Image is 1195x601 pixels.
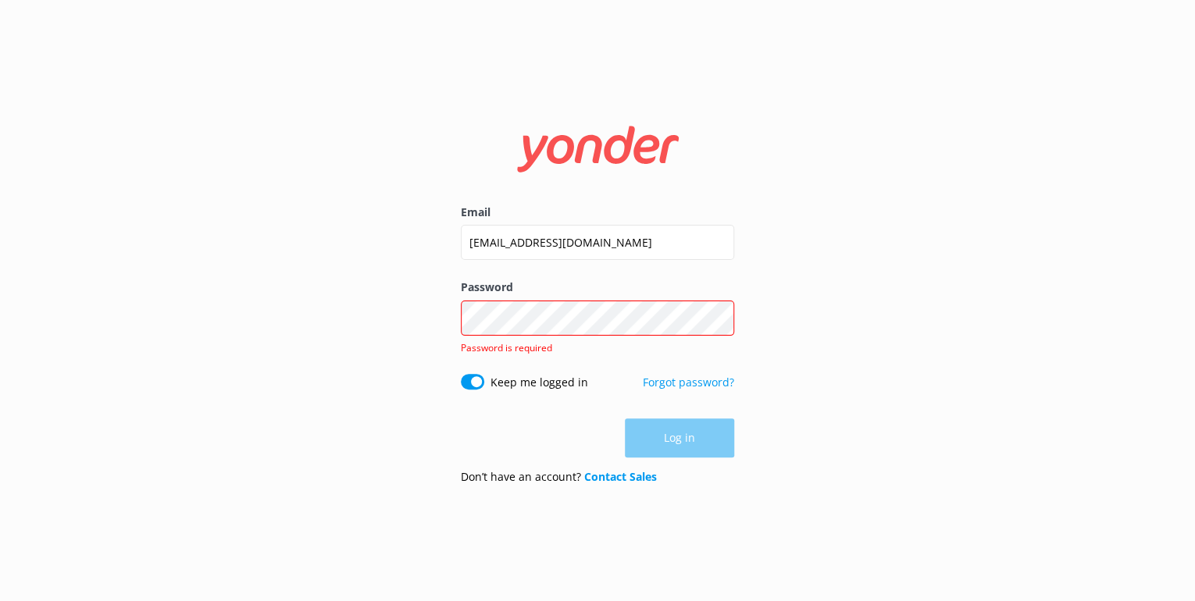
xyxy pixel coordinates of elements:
a: Forgot password? [643,375,734,389]
span: Password is required [461,341,552,354]
label: Keep me logged in [490,374,588,391]
a: Contact Sales [584,469,657,484]
label: Password [461,279,734,296]
p: Don’t have an account? [461,468,657,485]
input: user@emailaddress.com [461,225,734,260]
button: Show password [703,302,734,333]
label: Email [461,204,734,221]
